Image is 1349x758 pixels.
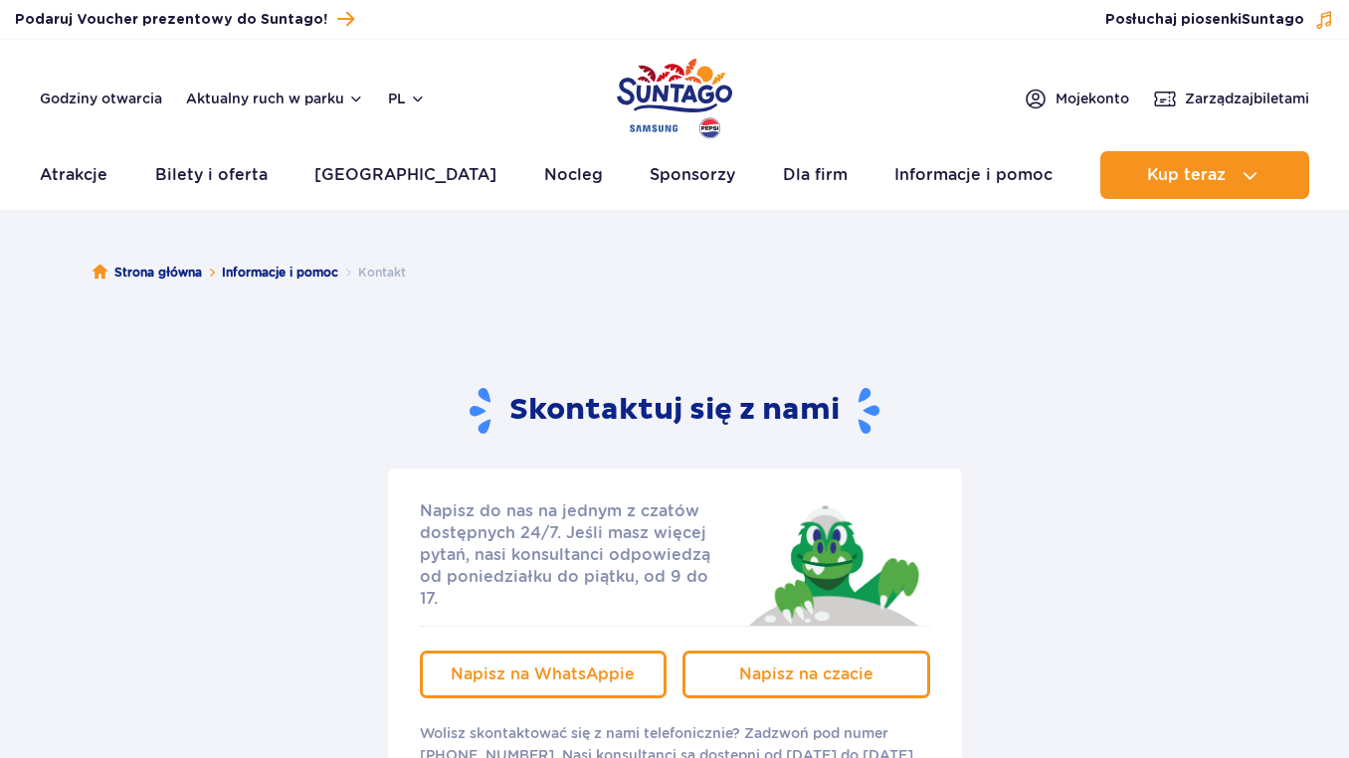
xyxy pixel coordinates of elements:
li: Kontakt [338,263,406,283]
span: Suntago [1242,13,1304,27]
a: Dla firm [783,151,848,199]
p: Napisz do nas na jednym z czatów dostępnych 24/7. Jeśli masz więcej pytań, nasi konsultanci odpow... [420,500,730,610]
a: [GEOGRAPHIC_DATA] [314,151,496,199]
a: Napisz na czacie [682,651,930,698]
button: Posłuchaj piosenkiSuntago [1105,10,1334,30]
button: pl [388,89,426,108]
a: Atrakcje [40,151,107,199]
button: Kup teraz [1100,151,1309,199]
h2: Skontaktuj się z nami [470,386,879,437]
a: Nocleg [544,151,603,199]
a: Podaruj Voucher prezentowy do Suntago! [15,6,354,33]
span: Kup teraz [1147,166,1226,184]
span: Napisz na WhatsAppie [451,664,635,683]
button: Aktualny ruch w parku [186,91,364,106]
a: Strona główna [93,263,202,283]
a: Bilety i oferta [155,151,268,199]
a: Godziny otwarcia [40,89,162,108]
a: Informacje i pomoc [222,263,338,283]
a: Sponsorzy [650,151,735,199]
a: Mojekonto [1024,87,1129,110]
span: Moje konto [1056,89,1129,108]
span: Posłuchaj piosenki [1105,10,1304,30]
a: Napisz na WhatsAppie [420,651,668,698]
span: Zarządzaj biletami [1185,89,1309,108]
span: Napisz na czacie [739,664,873,683]
a: Zarządzajbiletami [1153,87,1309,110]
a: Informacje i pomoc [894,151,1053,199]
img: Jay [736,500,930,626]
span: Podaruj Voucher prezentowy do Suntago! [15,10,327,30]
a: Park of Poland [617,50,732,141]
